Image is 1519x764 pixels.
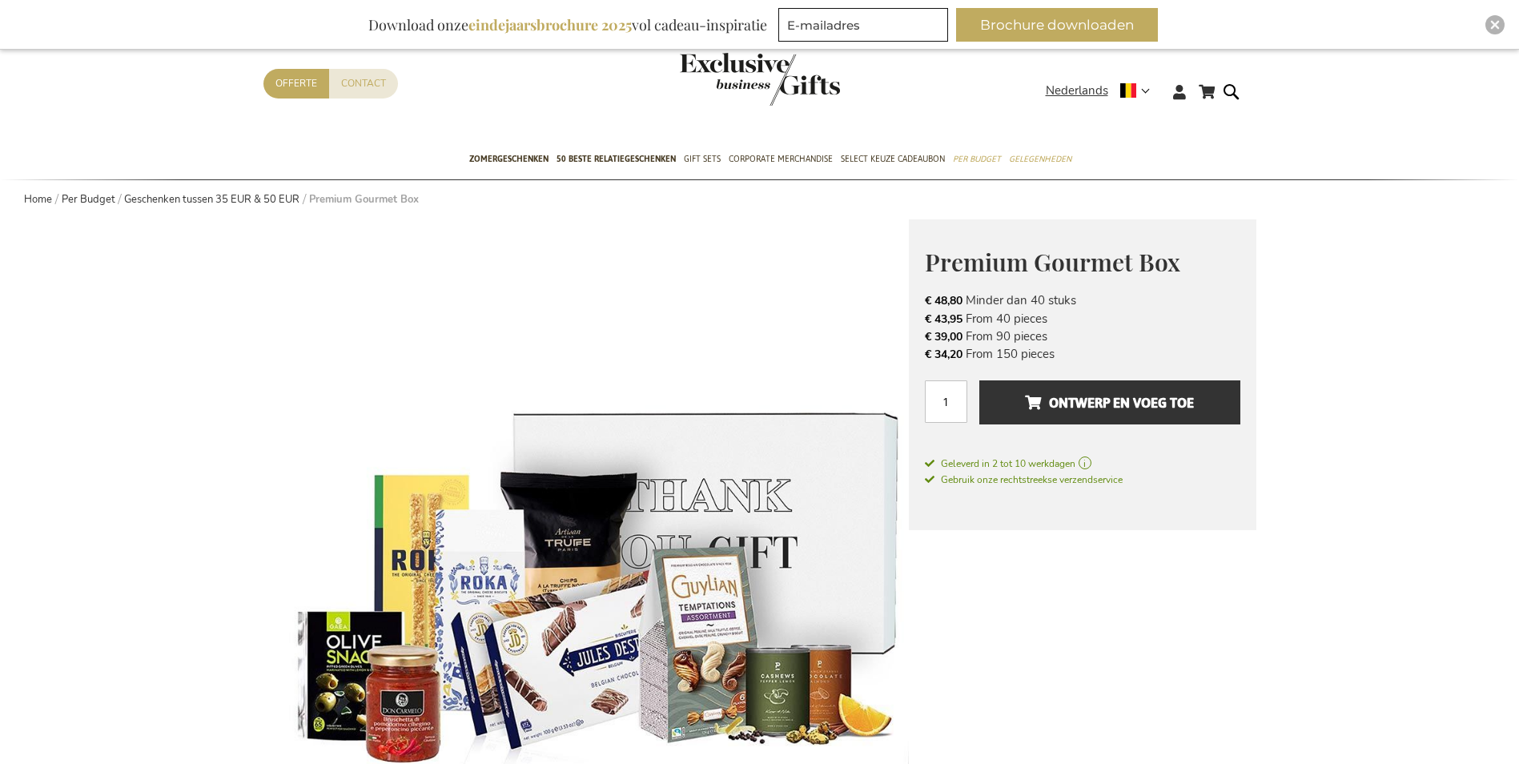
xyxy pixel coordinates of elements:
[979,380,1240,424] button: Ontwerp en voeg toe
[1490,20,1500,30] img: Close
[24,192,52,207] a: Home
[925,473,1123,486] span: Gebruik onze rechtstreekse verzendservice
[925,246,1180,278] span: Premium Gourmet Box
[956,8,1158,42] button: Brochure downloaden
[925,310,1240,328] li: From 40 pieces
[953,151,1001,167] span: Per Budget
[1025,390,1194,416] span: Ontwerp en voeg toe
[680,53,840,106] img: Exclusive Business gifts logo
[680,53,760,106] a: store logo
[684,151,721,167] span: Gift Sets
[1485,15,1505,34] div: Close
[925,380,967,423] input: Aantal
[62,192,115,207] a: Per Budget
[778,8,948,42] input: E-mailadres
[309,192,419,207] strong: Premium Gourmet Box
[557,151,676,167] span: 50 beste relatiegeschenken
[1046,82,1108,100] span: Nederlands
[841,151,945,167] span: Select Keuze Cadeaubon
[1046,82,1160,100] div: Nederlands
[925,345,1240,363] li: From 150 pieces
[124,192,299,207] a: Geschenken tussen 35 EUR & 50 EUR
[925,347,962,362] span: € 34,20
[925,329,962,344] span: € 39,00
[925,456,1240,471] a: Geleverd in 2 tot 10 werkdagen
[263,69,329,99] a: Offerte
[925,312,962,327] span: € 43,95
[329,69,398,99] a: Contact
[361,8,774,42] div: Download onze vol cadeau-inspiratie
[1009,151,1071,167] span: Gelegenheden
[925,328,1240,345] li: From 90 pieces
[925,292,1240,309] li: Minder dan 40 stuks
[778,8,953,46] form: marketing offers and promotions
[469,151,549,167] span: Zomergeschenken
[925,471,1123,487] a: Gebruik onze rechtstreekse verzendservice
[729,151,833,167] span: Corporate Merchandise
[925,293,962,308] span: € 48,80
[468,15,632,34] b: eindejaarsbrochure 2025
